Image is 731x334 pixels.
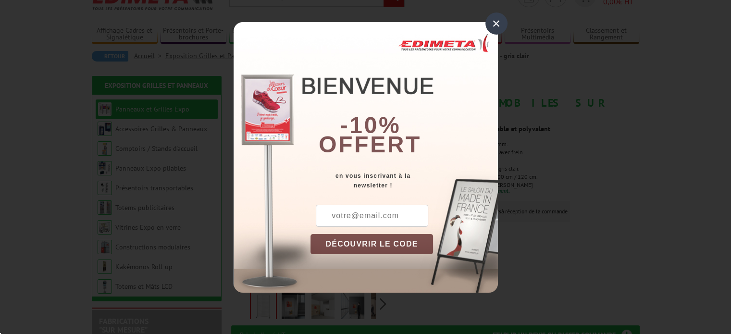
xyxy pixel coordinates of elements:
[310,234,434,254] button: DÉCOUVRIR LE CODE
[319,132,421,157] font: offert
[340,112,401,138] b: -10%
[485,12,508,35] div: ×
[316,205,428,227] input: votre@email.com
[310,171,498,190] div: en vous inscrivant à la newsletter !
